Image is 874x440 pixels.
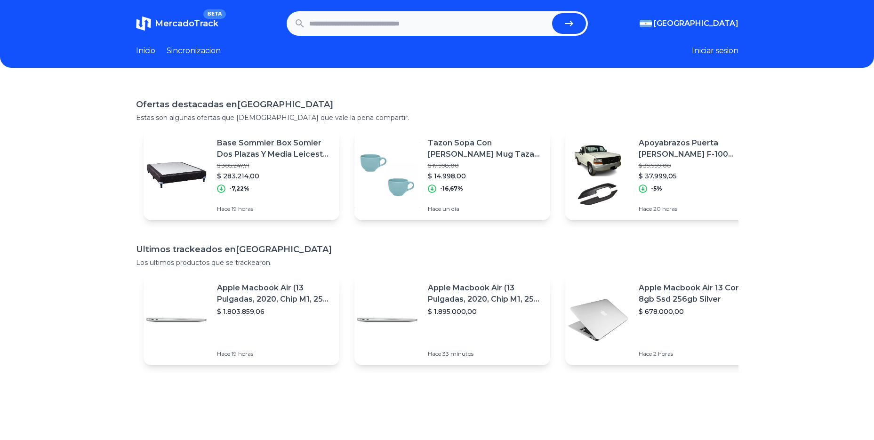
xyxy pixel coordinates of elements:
p: Hace 19 horas [217,205,332,213]
p: -16,67% [440,185,463,192]
img: Featured image [354,142,420,208]
button: [GEOGRAPHIC_DATA] [640,18,738,29]
p: Hace 20 horas [639,205,754,213]
img: Featured image [144,142,209,208]
a: Featured imageApple Macbook Air (13 Pulgadas, 2020, Chip M1, 256 Gb De Ssd, 8 Gb De Ram) - Plata$... [144,275,339,365]
p: $ 283.214,00 [217,171,332,181]
p: Apoyabrazos Puerta [PERSON_NAME] F-100 94o99 Gris Kit2 Nuevo [639,137,754,160]
p: $ 678.000,00 [639,307,754,316]
p: Hace 33 minutos [428,350,543,358]
img: Featured image [354,287,420,353]
h1: Ultimos trackeados en [GEOGRAPHIC_DATA] [136,243,738,256]
img: Featured image [144,287,209,353]
a: Featured imageBase Sommier Box Somier Dos Plazas Y Media Leicester 140x190$ 305.247,71$ 283.214,0... [144,130,339,220]
p: $ 14.998,00 [428,171,543,181]
p: $ 17.998,00 [428,162,543,169]
a: Inicio [136,45,155,56]
img: Argentina [640,20,652,27]
h1: Ofertas destacadas en [GEOGRAPHIC_DATA] [136,98,738,111]
p: Hace un día [428,205,543,213]
p: -5% [651,185,662,192]
span: [GEOGRAPHIC_DATA] [654,18,738,29]
p: Hace 19 horas [217,350,332,358]
p: Tazon Sopa Con [PERSON_NAME] Mug Taza Grande 740 Cc Biona [428,137,543,160]
p: Los ultimos productos que se trackearon. [136,258,738,267]
a: MercadoTrackBETA [136,16,218,31]
p: $ 1.895.000,00 [428,307,543,316]
p: Apple Macbook Air (13 Pulgadas, 2020, Chip M1, 256 Gb De Ssd, 8 Gb De Ram) - Plata [428,282,543,305]
img: MercadoTrack [136,16,151,31]
p: -7,22% [229,185,249,192]
a: Sincronizacion [167,45,221,56]
button: Iniciar sesion [692,45,738,56]
p: $ 1.803.859,06 [217,307,332,316]
img: Featured image [565,287,631,353]
p: Apple Macbook Air (13 Pulgadas, 2020, Chip M1, 256 Gb De Ssd, 8 Gb De Ram) - Plata [217,282,332,305]
p: Apple Macbook Air 13 Core I5 8gb Ssd 256gb Silver [639,282,754,305]
p: Hace 2 horas [639,350,754,358]
p: Base Sommier Box Somier Dos Plazas Y Media Leicester 140x190 [217,137,332,160]
img: Featured image [565,142,631,208]
p: Estas son algunas ofertas que [DEMOGRAPHIC_DATA] que vale la pena compartir. [136,113,738,122]
span: BETA [203,9,225,19]
span: MercadoTrack [155,18,218,29]
a: Featured imageTazon Sopa Con [PERSON_NAME] Mug Taza Grande 740 Cc Biona$ 17.998,00$ 14.998,00-16,... [354,130,550,220]
p: $ 305.247,71 [217,162,332,169]
p: $ 39.999,00 [639,162,754,169]
a: Featured imageApple Macbook Air (13 Pulgadas, 2020, Chip M1, 256 Gb De Ssd, 8 Gb De Ram) - Plata$... [354,275,550,365]
a: Featured imageApple Macbook Air 13 Core I5 8gb Ssd 256gb Silver$ 678.000,00Hace 2 horas [565,275,761,365]
a: Featured imageApoyabrazos Puerta [PERSON_NAME] F-100 94o99 Gris Kit2 Nuevo$ 39.999,00$ 37.999,05-... [565,130,761,220]
p: $ 37.999,05 [639,171,754,181]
